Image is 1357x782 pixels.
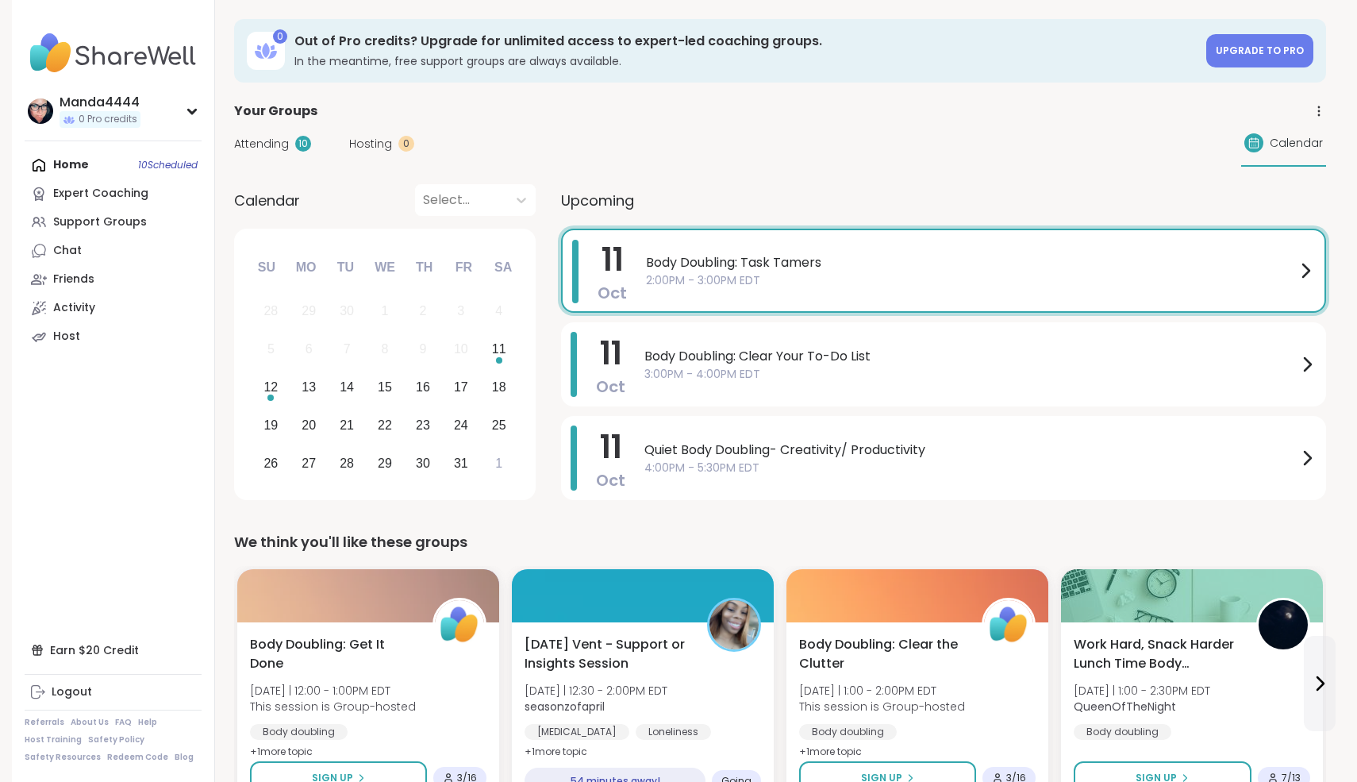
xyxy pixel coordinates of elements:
[495,300,502,322] div: 4
[525,699,605,715] b: seasonzofapril
[53,272,94,287] div: Friends
[382,300,389,322] div: 1
[302,300,316,322] div: 29
[328,250,363,285] div: Tu
[1074,683,1210,699] span: [DATE] | 1:00 - 2:30PM EDT
[454,338,468,360] div: 10
[53,186,148,202] div: Expert Coaching
[406,333,440,367] div: Not available Thursday, October 9th, 2025
[602,237,624,282] span: 11
[1206,34,1313,67] a: Upgrade to Pro
[561,190,634,211] span: Upcoming
[368,295,402,329] div: Not available Wednesday, October 1st, 2025
[482,295,516,329] div: Not available Saturday, October 4th, 2025
[254,446,288,480] div: Choose Sunday, October 26th, 2025
[254,333,288,367] div: Not available Sunday, October 5th, 2025
[330,446,364,480] div: Choose Tuesday, October 28th, 2025
[799,699,965,715] span: This session is Group-hosted
[378,453,392,474] div: 29
[273,29,287,44] div: 0
[596,469,625,491] span: Oct
[486,250,521,285] div: Sa
[406,446,440,480] div: Choose Thursday, October 30th, 2025
[340,376,354,398] div: 14
[1074,724,1171,740] div: Body doubling
[644,366,1297,383] span: 3:00PM - 4:00PM EDT
[406,408,440,442] div: Choose Thursday, October 23rd, 2025
[71,717,109,728] a: About Us
[984,600,1033,649] img: ShareWell
[25,717,64,728] a: Referrals
[254,295,288,329] div: Not available Sunday, September 28th, 2025
[444,371,478,405] div: Choose Friday, October 17th, 2025
[234,190,300,211] span: Calendar
[349,136,392,152] span: Hosting
[340,414,354,436] div: 21
[25,322,202,351] a: Host
[25,678,202,707] a: Logout
[53,214,147,230] div: Support Groups
[294,53,1197,69] h3: In the meantime, free support groups are always available.
[495,453,502,474] div: 1
[482,408,516,442] div: Choose Saturday, October 25th, 2025
[382,338,389,360] div: 8
[799,683,965,699] span: [DATE] | 1:00 - 2:00PM EDT
[367,250,402,285] div: We
[138,717,157,728] a: Help
[25,208,202,237] a: Support Groups
[267,338,275,360] div: 5
[368,446,402,480] div: Choose Wednesday, October 29th, 2025
[435,600,484,649] img: ShareWell
[330,333,364,367] div: Not available Tuesday, October 7th, 2025
[79,113,137,126] span: 0 Pro credits
[250,683,416,699] span: [DATE] | 12:00 - 1:00PM EDT
[25,752,101,763] a: Safety Resources
[25,734,82,745] a: Host Training
[292,408,326,442] div: Choose Monday, October 20th, 2025
[234,531,1326,553] div: We think you'll like these groups
[368,408,402,442] div: Choose Wednesday, October 22nd, 2025
[53,243,82,259] div: Chat
[600,331,622,376] span: 11
[250,635,415,673] span: Body Doubling: Get It Done
[254,371,288,405] div: Choose Sunday, October 12th, 2025
[482,446,516,480] div: Choose Saturday, November 1st, 2025
[250,724,348,740] div: Body doubling
[492,414,506,436] div: 25
[799,724,897,740] div: Body doubling
[444,333,478,367] div: Not available Friday, October 10th, 2025
[288,250,323,285] div: Mo
[107,752,168,763] a: Redeem Code
[525,683,667,699] span: [DATE] | 12:30 - 2:00PM EDT
[344,338,351,360] div: 7
[444,446,478,480] div: Choose Friday, October 31st, 2025
[330,371,364,405] div: Choose Tuesday, October 14th, 2025
[378,376,392,398] div: 15
[596,376,625,398] span: Oct
[600,425,622,469] span: 11
[646,253,1296,272] span: Body Doubling: Task Tamers
[416,453,430,474] div: 30
[115,717,132,728] a: FAQ
[454,414,468,436] div: 24
[1270,135,1323,152] span: Calendar
[492,376,506,398] div: 18
[444,295,478,329] div: Not available Friday, October 3rd, 2025
[644,460,1297,476] span: 4:00PM - 5:30PM EDT
[398,136,414,152] div: 0
[340,453,354,474] div: 28
[378,414,392,436] div: 22
[525,635,690,673] span: [DATE] Vent - Support or Insights Session
[52,684,92,700] div: Logout
[254,408,288,442] div: Choose Sunday, October 19th, 2025
[302,376,316,398] div: 13
[234,102,317,121] span: Your Groups
[292,446,326,480] div: Choose Monday, October 27th, 2025
[302,414,316,436] div: 20
[295,136,311,152] div: 10
[636,724,711,740] div: Loneliness
[330,408,364,442] div: Choose Tuesday, October 21st, 2025
[482,371,516,405] div: Choose Saturday, October 18th, 2025
[263,300,278,322] div: 28
[454,376,468,398] div: 17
